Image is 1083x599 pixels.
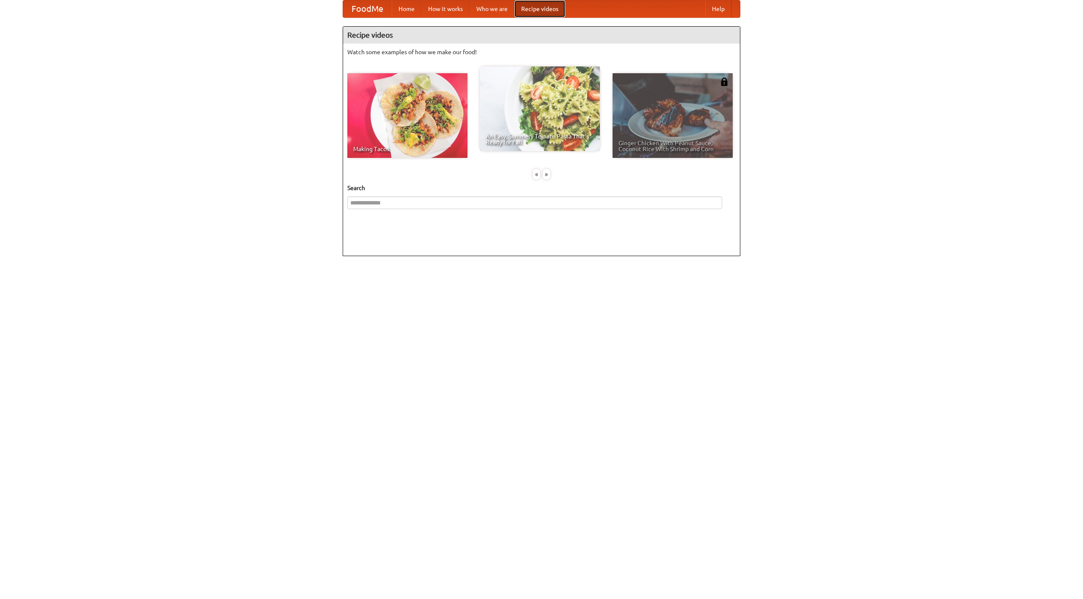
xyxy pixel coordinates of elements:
h4: Recipe videos [343,27,740,44]
p: Watch some examples of how we make our food! [347,48,736,56]
span: Making Tacos [353,146,462,152]
a: Who we are [470,0,514,17]
a: An Easy, Summery Tomato Pasta That's Ready for Fall [480,66,600,151]
h5: Search [347,184,736,192]
span: An Easy, Summery Tomato Pasta That's Ready for Fall [486,133,594,145]
a: Making Tacos [347,73,467,158]
a: FoodMe [343,0,392,17]
a: Help [705,0,731,17]
div: « [533,169,540,179]
a: Home [392,0,421,17]
a: How it works [421,0,470,17]
a: Recipe videos [514,0,565,17]
div: » [543,169,550,179]
img: 483408.png [720,77,728,86]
